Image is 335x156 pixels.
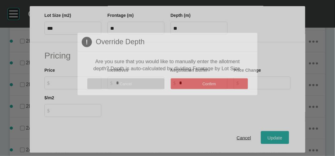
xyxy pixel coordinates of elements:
button: Confirm [171,78,248,89]
button: Cancel [87,78,164,89]
h2: Override Depth [96,37,145,47]
span: Confirm [202,82,216,86]
p: Are you sure that you would like to manually enter the allotment depth? Depth is auto-calculated ... [90,58,245,72]
span: Cancel [120,82,132,86]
